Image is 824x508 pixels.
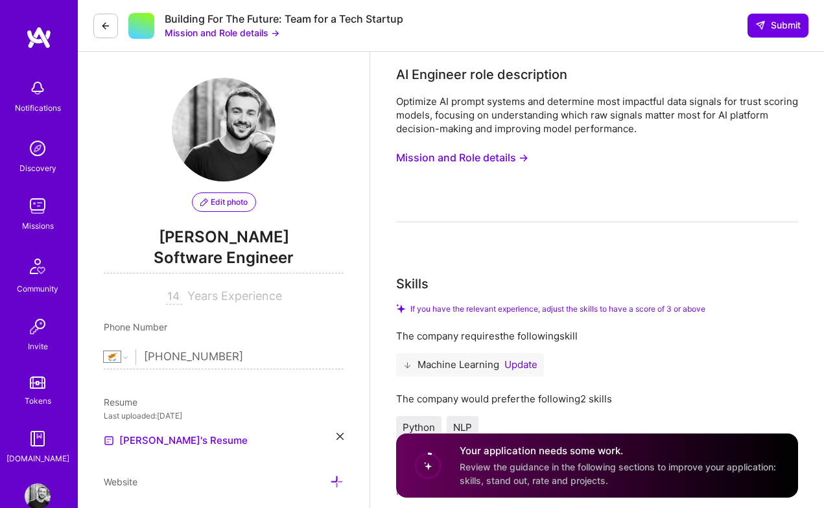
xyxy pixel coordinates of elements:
[15,101,61,115] div: Notifications
[104,409,344,422] div: Last uploaded: [DATE]
[104,321,167,332] span: Phone Number
[25,135,51,161] img: discovery
[403,421,435,433] span: Python
[396,95,798,135] div: Optimize AI prompt systems and determine most impactful data signals for trust scoring models, fo...
[104,476,137,487] span: Website
[200,198,208,206] i: icon PencilPurple
[6,452,69,465] div: [DOMAIN_NAME]
[403,360,412,370] i: icon ArrowBack
[200,196,248,208] span: Edit photo
[396,329,798,343] div: The company requires the following skill
[396,304,405,313] i: Check
[460,444,783,457] h4: Your application needs some work.
[747,14,808,37] button: Submit
[25,426,51,452] img: guide book
[166,289,182,305] input: XX
[418,358,499,371] span: Machine Learning
[453,421,472,433] span: NLP
[396,392,798,406] div: The company would prefer the following 2 skills
[165,12,403,26] div: Building For The Future: Team for a Tech Startup
[104,397,137,408] span: Resume
[460,461,776,486] span: Review the guidance in the following sections to improve your application: skills, stand out, rat...
[25,193,51,219] img: teamwork
[165,26,279,40] button: Mission and Role details →
[104,247,344,273] span: Software Engineer
[22,251,53,282] img: Community
[25,75,51,101] img: bell
[104,435,114,446] img: Resume
[192,192,256,212] button: Edit photo
[396,274,429,294] div: Skills
[396,65,567,84] div: AI Engineer role description
[755,20,766,30] i: icon SendLight
[25,394,51,408] div: Tokens
[504,360,537,370] button: Update
[25,314,51,340] img: Invite
[144,338,344,376] input: +1 (000) 000-0000
[336,433,344,440] i: icon Close
[19,161,56,175] div: Discovery
[22,219,54,233] div: Missions
[172,78,276,181] img: User Avatar
[410,304,705,314] span: If you have the relevant experience, adjust the skills to have a score of 3 or above
[26,26,52,49] img: logo
[755,19,801,32] span: Submit
[17,282,58,295] div: Community
[100,21,111,31] i: icon LeftArrowDark
[104,227,344,247] span: [PERSON_NAME]
[28,340,48,353] div: Invite
[30,376,45,389] img: tokens
[187,289,282,303] span: Years Experience
[396,146,528,170] button: Mission and Role details →
[104,433,248,448] a: [PERSON_NAME]'s Resume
